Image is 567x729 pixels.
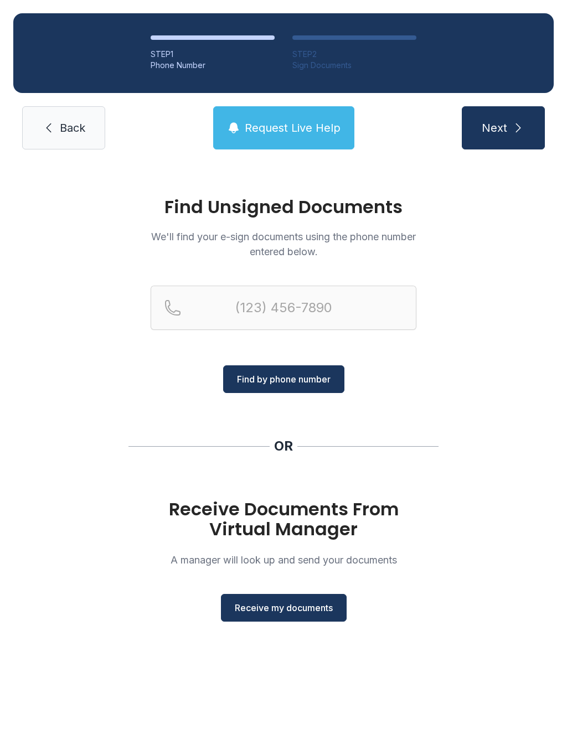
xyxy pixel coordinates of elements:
span: Back [60,120,85,136]
h1: Find Unsigned Documents [151,198,416,216]
div: STEP 2 [292,49,416,60]
p: A manager will look up and send your documents [151,552,416,567]
span: Receive my documents [235,601,333,614]
div: Sign Documents [292,60,416,71]
input: Reservation phone number [151,286,416,330]
h1: Receive Documents From Virtual Manager [151,499,416,539]
div: Phone Number [151,60,275,71]
span: Request Live Help [245,120,341,136]
span: Next [482,120,507,136]
p: We'll find your e-sign documents using the phone number entered below. [151,229,416,259]
span: Find by phone number [237,373,331,386]
div: STEP 1 [151,49,275,60]
div: OR [274,437,293,455]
